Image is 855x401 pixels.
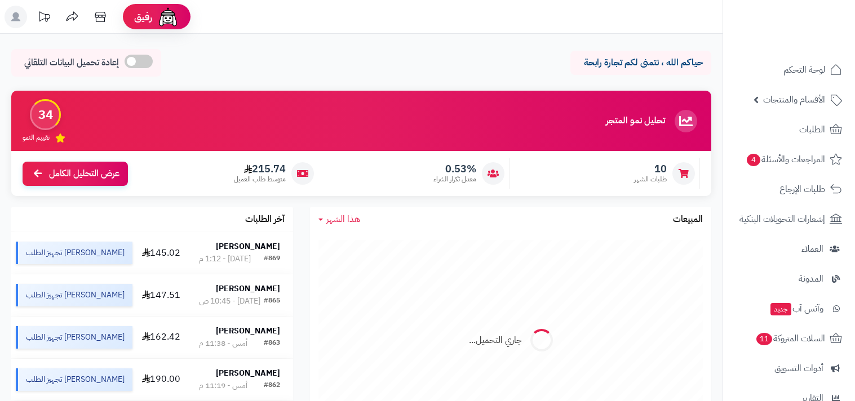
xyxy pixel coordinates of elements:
[157,6,179,28] img: ai-face.png
[318,213,360,226] a: هذا الشهر
[774,360,823,376] span: أدوات التسويق
[746,152,825,167] span: المراجعات والأسئلة
[730,265,848,292] a: المدونة
[137,317,186,358] td: 162.42
[433,175,476,184] span: معدل تكرار الشراء
[234,175,286,184] span: متوسط طلب العميل
[730,295,848,322] a: وآتس آبجديد
[770,303,791,315] span: جديد
[30,6,58,31] a: تحديثات المنصة
[634,175,667,184] span: طلبات الشهر
[216,240,280,252] strong: [PERSON_NAME]
[634,163,667,175] span: 10
[23,133,50,142] span: تقييم النمو
[730,206,848,233] a: إشعارات التحويلات البنكية
[216,283,280,295] strong: [PERSON_NAME]
[673,215,703,225] h3: المبيعات
[730,176,848,203] a: طلبات الإرجاع
[264,338,280,349] div: #863
[199,296,260,307] div: [DATE] - 10:45 ص
[264,380,280,391] div: #862
[264,253,280,265] div: #869
[24,56,119,69] span: إعادة تحميل البيانات التلقائي
[16,368,132,391] div: [PERSON_NAME] تجهيز الطلب
[755,331,825,346] span: السلات المتروكة
[16,242,132,264] div: [PERSON_NAME] تجهيز الطلب
[137,274,186,316] td: 147.51
[216,367,280,379] strong: [PERSON_NAME]
[137,359,186,400] td: 190.00
[216,325,280,337] strong: [PERSON_NAME]
[778,14,844,37] img: logo-2.png
[739,211,825,227] span: إشعارات التحويلات البنكية
[730,146,848,173] a: المراجعات والأسئلة4
[137,232,186,274] td: 145.02
[579,56,703,69] p: حياكم الله ، نتمنى لكم تجارة رابحة
[606,116,665,126] h3: تحليل نمو المتجر
[801,241,823,257] span: العملاء
[756,332,773,346] span: 11
[199,253,251,265] div: [DATE] - 1:12 م
[16,284,132,306] div: [PERSON_NAME] تجهيز الطلب
[799,271,823,287] span: المدونة
[199,380,247,391] div: أمس - 11:19 م
[23,162,128,186] a: عرض التحليل الكامل
[16,326,132,349] div: [PERSON_NAME] تجهيز الطلب
[199,338,247,349] div: أمس - 11:38 م
[245,215,285,225] h3: آخر الطلبات
[326,212,360,226] span: هذا الشهر
[730,355,848,382] a: أدوات التسويق
[783,62,825,78] span: لوحة التحكم
[730,325,848,352] a: السلات المتروكة11
[134,10,152,24] span: رفيق
[49,167,119,180] span: عرض التحليل الكامل
[433,163,476,175] span: 0.53%
[264,296,280,307] div: #865
[746,153,761,167] span: 4
[469,334,522,347] div: جاري التحميل...
[779,181,825,197] span: طلبات الإرجاع
[730,116,848,143] a: الطلبات
[234,163,286,175] span: 215.74
[730,56,848,83] a: لوحة التحكم
[730,235,848,262] a: العملاء
[763,92,825,108] span: الأقسام والمنتجات
[799,122,825,137] span: الطلبات
[769,301,823,317] span: وآتس آب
